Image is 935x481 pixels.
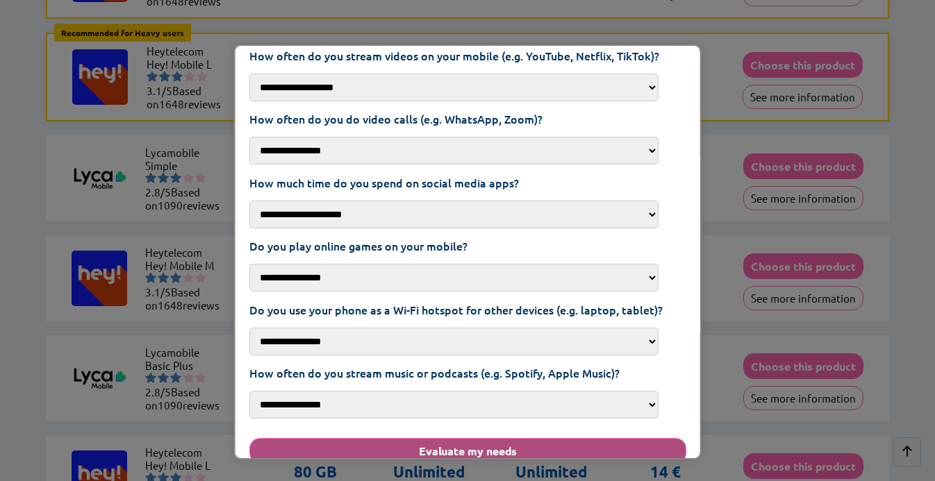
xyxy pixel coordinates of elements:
label: Do you play online games on your mobile? [249,238,686,253]
label: Do you use your phone as a Wi-Fi hotspot for other devices (e.g. laptop, tablet)? [249,302,686,317]
label: How often do you stream videos on your mobile (e.g. YouTube, Netflix, TikTok)? [249,48,686,63]
label: How often do you stream music or podcasts (e.g. Spotify, Apple Music)? [249,365,686,380]
button: Evaluate my needs [249,438,686,464]
label: How much time do you spend on social media apps? [249,175,686,190]
label: How often do you do video calls (e.g. WhatsApp, Zoom)? [249,111,686,126]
